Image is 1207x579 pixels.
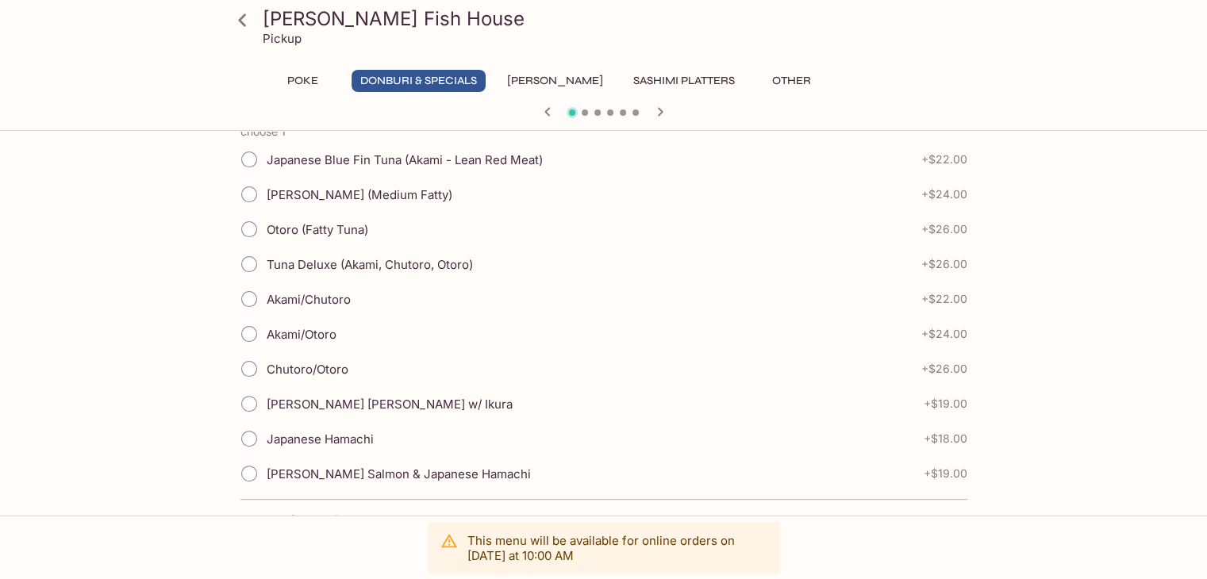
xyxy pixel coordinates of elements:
[240,125,967,138] p: choose 1
[267,222,368,237] span: Otoro (Fatty Tuna)
[625,70,744,92] button: Sashimi Platters
[921,223,967,236] span: + $26.00
[267,257,473,272] span: Tuna Deluxe (Akami, Chutoro, Otoro)
[921,188,967,201] span: + $24.00
[467,533,767,563] p: This menu will be available for online orders on [DATE] at 10:00 AM
[240,512,359,530] h4: Donburi Add Ons
[924,467,967,480] span: + $19.00
[921,293,967,305] span: + $22.00
[921,153,967,166] span: + $22.00
[267,327,336,342] span: Akami/Otoro
[352,70,486,92] button: Donburi & Specials
[263,31,302,46] p: Pickup
[267,292,351,307] span: Akami/Chutoro
[267,397,513,412] span: [PERSON_NAME] [PERSON_NAME] w/ Ikura
[498,70,612,92] button: [PERSON_NAME]
[921,362,967,375] span: + $26.00
[924,397,967,410] span: + $19.00
[267,152,543,167] span: Japanese Blue Fin Tuna (Akami - Lean Red Meat)
[756,70,828,92] button: Other
[921,328,967,340] span: + $24.00
[267,362,348,377] span: Chutoro/Otoro
[267,431,374,447] span: Japanese Hamachi
[924,432,967,445] span: + $18.00
[267,70,339,92] button: Poke
[921,258,967,270] span: + $26.00
[263,6,972,31] h3: [PERSON_NAME] Fish House
[267,187,452,202] span: [PERSON_NAME] (Medium Fatty)
[267,466,531,481] span: [PERSON_NAME] Salmon & Japanese Hamachi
